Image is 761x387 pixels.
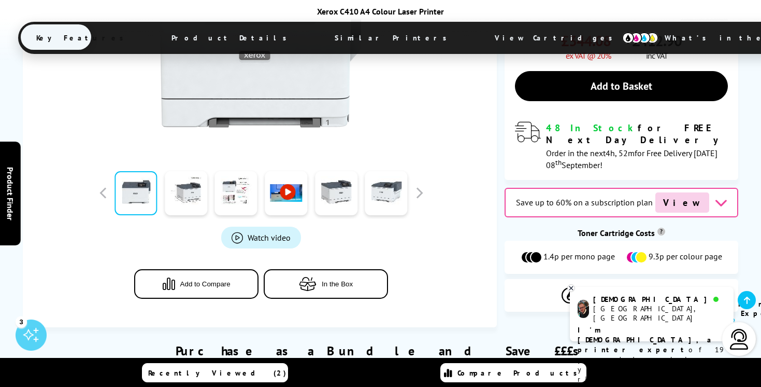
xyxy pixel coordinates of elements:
a: Recently Viewed (2) [142,363,288,382]
div: 3 [16,316,27,327]
div: Purchase as a Bundle and Save £££s [23,327,738,377]
button: Add to Compare [134,269,259,299]
sup: Cost per page [657,228,665,236]
div: [GEOGRAPHIC_DATA], [GEOGRAPHIC_DATA] [593,304,725,323]
span: 1.4p per mono page [543,251,615,264]
sup: th [555,158,562,167]
span: Key Features [21,25,145,50]
a: Compare Products [440,363,586,382]
span: 9.3p per colour page [649,251,722,264]
span: 4h, 52m [606,148,635,158]
span: View Cartridges [479,24,638,51]
a: Add to Basket [515,71,728,101]
p: of 19 years! I can help you choose the right product [578,325,726,384]
a: Product_All_Videos [221,227,301,248]
span: Save up to 60% on a subscription plan [516,197,653,208]
span: Recently Viewed (2) [148,368,286,378]
div: [DEMOGRAPHIC_DATA] [593,295,725,304]
img: user-headset-light.svg [729,329,750,350]
div: Xerox C410 A4 Colour Laser Printer [18,6,743,17]
span: Compare Products [457,368,583,378]
span: Order in the next for Free Delivery [DATE] 08 September! [546,148,717,170]
button: In the Box [264,269,388,299]
img: cmyk-icon.svg [622,32,658,44]
span: Similar Printers [319,25,468,50]
span: In the Box [322,280,353,288]
span: Watch video [248,232,291,243]
span: Add to Compare [180,280,231,288]
button: View Cartridges [512,287,730,304]
span: View [655,192,709,213]
b: I'm [DEMOGRAPHIC_DATA], a printer expert [578,325,714,354]
div: for FREE Next Day Delivery [546,122,728,146]
span: Product Details [156,25,308,50]
span: 48 In Stock [546,122,638,134]
div: modal_delivery [515,122,728,170]
div: Toner Cartridge Costs [505,228,738,238]
span: Product Finder [5,167,16,220]
img: chris-livechat.png [578,300,589,318]
img: Cartridges [562,287,613,303]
